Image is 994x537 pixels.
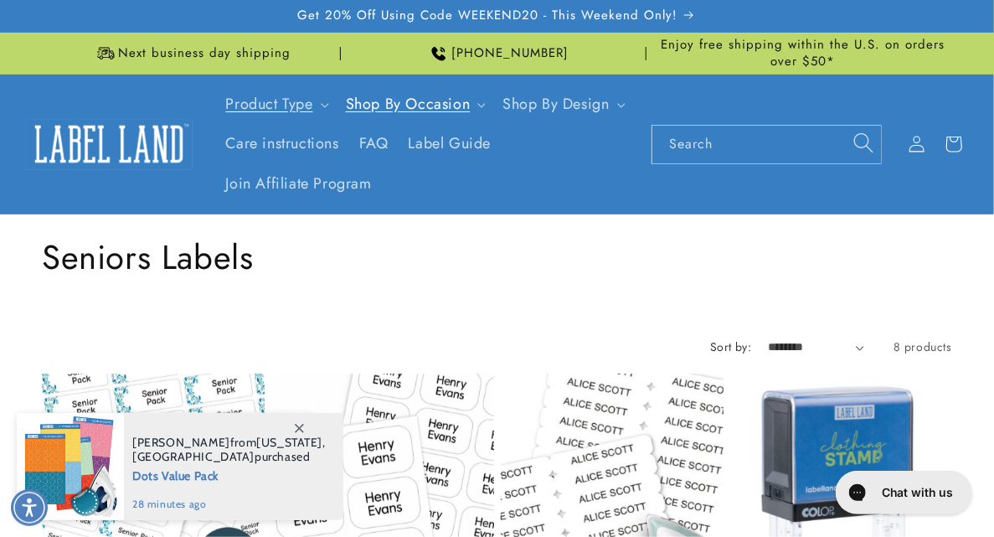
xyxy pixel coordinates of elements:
div: Announcement [348,33,646,74]
span: Enjoy free shipping within the U.S. on orders over $50* [653,37,952,70]
img: Label Land [25,118,193,170]
span: Next business day shipping [119,45,291,62]
summary: Shop By Design [492,85,631,124]
div: Announcement [653,33,952,74]
span: Get 20% Off Using Code WEEKEND20 - This Weekend Only! [297,8,677,24]
span: Dots Value Pack [132,464,326,485]
span: from , purchased [132,436,326,464]
a: Shop By Design [502,93,609,115]
summary: Shop By Occasion [336,85,493,124]
a: Join Affiliate Program [216,164,382,204]
span: 28 minutes ago [132,497,326,512]
span: Join Affiliate Program [226,174,372,194]
h1: Seniors Labels [42,235,952,279]
a: Label Guide [399,124,502,163]
div: Announcement [42,33,341,74]
span: 8 products [894,338,952,355]
span: [PERSON_NAME] [132,435,230,450]
span: [US_STATE] [256,435,322,450]
label: Sort by: [710,338,751,355]
span: [PHONE_NUMBER] [452,45,569,62]
div: Accessibility Menu [11,489,48,526]
summary: Product Type [216,85,336,124]
span: Care instructions [226,134,339,153]
a: Product Type [226,93,313,115]
span: FAQ [359,134,389,153]
a: FAQ [349,124,399,163]
a: Label Land [19,111,199,176]
button: Search [845,125,882,162]
span: Label Guide [409,134,492,153]
span: [GEOGRAPHIC_DATA] [132,449,255,464]
span: Shop By Occasion [346,95,471,114]
a: Care instructions [216,124,349,163]
iframe: Gorgias live chat messenger [827,465,977,520]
